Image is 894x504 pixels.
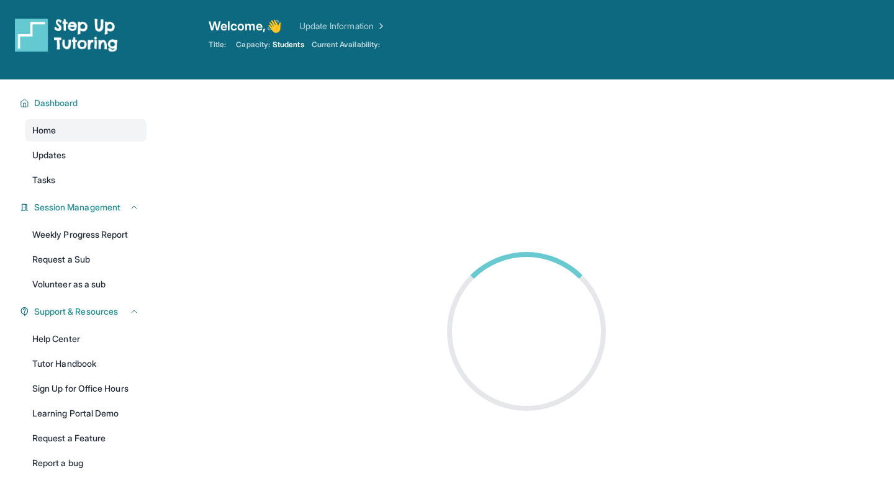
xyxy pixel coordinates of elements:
a: Help Center [25,328,147,350]
span: Session Management [34,201,120,214]
a: Update Information [299,20,386,32]
span: Welcome, 👋 [209,17,282,35]
img: Chevron Right [374,20,386,32]
a: Learning Portal Demo [25,402,147,425]
a: Sign Up for Office Hours [25,377,147,400]
span: Capacity: [236,40,270,50]
a: Tutor Handbook [25,353,147,375]
a: Home [25,119,147,142]
a: Updates [25,144,147,166]
span: Students [273,40,304,50]
button: Dashboard [29,97,139,109]
a: Report a bug [25,452,147,474]
button: Support & Resources [29,305,139,318]
a: Volunteer as a sub [25,273,147,295]
a: Tasks [25,169,147,191]
span: Support & Resources [34,305,118,318]
a: Request a Feature [25,427,147,449]
span: Updates [32,149,66,161]
span: Current Availability: [312,40,380,50]
img: logo [15,17,118,52]
a: Request a Sub [25,248,147,271]
span: Dashboard [34,97,78,109]
span: Tasks [32,174,55,186]
a: Weekly Progress Report [25,223,147,246]
span: Home [32,124,56,137]
button: Session Management [29,201,139,214]
span: Title: [209,40,226,50]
